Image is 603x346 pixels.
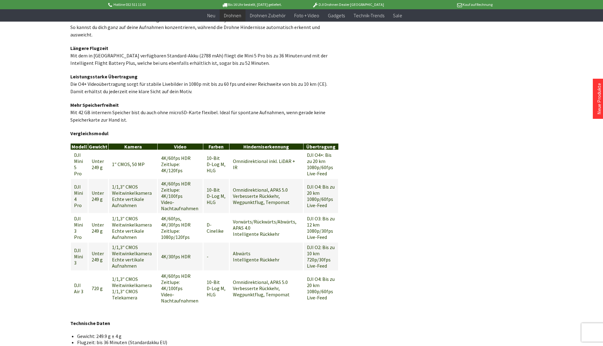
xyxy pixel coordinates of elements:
span: Neu [207,12,215,19]
p: Mit dem in [GEOGRAPHIC_DATA] verfügbaren Standard-Akku (2788 mAh) fliegt die Mini 5 Pro bis zu 36... [70,44,339,67]
td: 4K/60fps HDR Zeitlupe: 4K/120fps [158,150,203,178]
th: Farben [203,144,229,150]
strong: Technische Daten [70,320,110,326]
td: 1/1,3″ CMOS Weitwinkelkamera Echte vertikale Aufnahmen [109,214,157,242]
td: 10-Bit D-Log M, HLG [203,150,229,178]
th: Übertragung [304,144,338,150]
strong: Längere Flugzeit [70,45,108,51]
p: Kauf auf Rechnung [396,1,493,8]
td: 4K/60fps HDR Zeitlupe: 4K/100fps Video-Nachtaufnahmen [158,179,203,213]
td: DJI Mini 3 Pro [71,214,88,242]
li: Flugzeit: bis 36 Minuten (Standardakku EU) [77,339,334,345]
td: Unter 249 g [88,242,108,271]
strong: Leistungsstarke Übertragung [70,73,138,80]
p: DJI Drohnen Dealer [GEOGRAPHIC_DATA] [300,1,396,8]
a: Gadgets [324,9,349,22]
td: 4K/60fps HDR Zeitlupe: 4K/100fps Video-Nachtaufnahmen [158,271,203,306]
span: Technik-Trends [353,12,384,19]
td: D-Cinelike [203,214,229,242]
p: Die omnidirektionale Hinderniserkennung mit fortschrittlichem LiDAR-System und Infrarot-Sensoren ... [70,9,339,38]
td: 10-Bit D-Log M, HLG [203,271,229,306]
a: Drohnen [220,9,246,22]
th: Hinderniserkennung [229,144,303,150]
td: DJI Mini 4 Pro [71,179,88,213]
td: DJI Mini 5 Pro [71,150,88,178]
td: DJI Air 3 [71,271,88,306]
a: Drohnen Zubehör [246,9,290,22]
th: Gewicht [88,144,108,150]
td: 1″ CMOS, 50 MP [109,150,157,178]
li: Gewicht: 249.9 g ± 4 g [77,333,334,339]
td: Omnidirektional, APAS 5.0 Verbesserte Rückkehr, Wegpunktflug, Tempomat [229,271,303,306]
td: Unter 249 g [88,214,108,242]
td: 720 g [88,271,108,306]
span: Drohnen [224,12,241,19]
td: 1/1,3″ CMOS Weitwinkelkamera Echte vertikale Aufnahmen [109,242,157,271]
a: Technik-Trends [349,9,389,22]
td: DJI O3: Bis zu 12 km 1080p/30fps Live-Feed [304,214,338,242]
a: Foto + Video [290,9,324,22]
td: Omnidirektional, APAS 5.0 Verbesserte Rückkehr, Wegpunktflug, Tempomat [229,179,303,213]
span: Gadgets [328,12,345,19]
td: Unter 249 g [88,179,108,213]
td: Omnidirektional inkl. LiDAR + IR [229,150,303,178]
td: Unter 249 g [88,150,108,178]
td: 10-Bit D-Log M, HLG [203,179,229,213]
td: - [203,242,229,271]
span: Drohnen Zubehör [250,12,286,19]
td: DJI O4+: Bis zu 20 km 1080p/60fps Live-Feed [304,150,338,178]
strong: Vergleichsmodul [70,130,109,136]
td: 4K/30fps HDR [158,242,203,271]
th: Modell [71,144,88,150]
td: 1/1,3″ CMOS Weitwinkelkamera Echte vertikale Aufnahmen [109,179,157,213]
span: Foto + Video [294,12,319,19]
td: DJI Mini 3 [71,242,88,271]
p: Bis 16 Uhr bestellt, [DATE] geliefert. [204,1,300,8]
th: Video [158,144,203,150]
a: Neue Produkte [596,83,602,115]
th: Kamera [109,144,157,150]
td: Abwärts Intelligente Rückkehr [229,242,303,271]
p: Mit 42 GB internem Speicher bist du auch ohne microSD-Karte flexibel. Ideal für spontane Aufnahme... [70,101,339,123]
p: Die O4+ Videoübertragung sorgt für stabile Livebilder in 1080p mit bis zu 60 fps und einer Reichw... [70,73,339,95]
p: Hotline 032 511 11 03 [107,1,204,8]
td: DJI O2: Bis zu 10 km 720p/30fps Live-Feed [304,242,338,271]
span: Sale [393,12,402,19]
a: Neu [203,9,220,22]
a: Sale [389,9,407,22]
td: 4K/60fps, 4K/30fps HDR Zeitlupe: 1080p/120fps [158,214,203,242]
td: Vorwärts/Rückwärts/Abwärts, APAS 4.0 Intelligente Rückkehr [229,214,303,242]
td: DJI O4: Bis zu 20 km 1080p/60fps Live-Feed [304,271,338,306]
td: DJI O4: Bis zu 20 km 1080p/60fps Live-Feed [304,179,338,213]
td: 1/1,3″ CMOS Weitwinkelkamera 1/1,3″ CMOS Telekamera [109,271,157,306]
strong: Mehr Speicherfreiheit [70,102,119,108]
